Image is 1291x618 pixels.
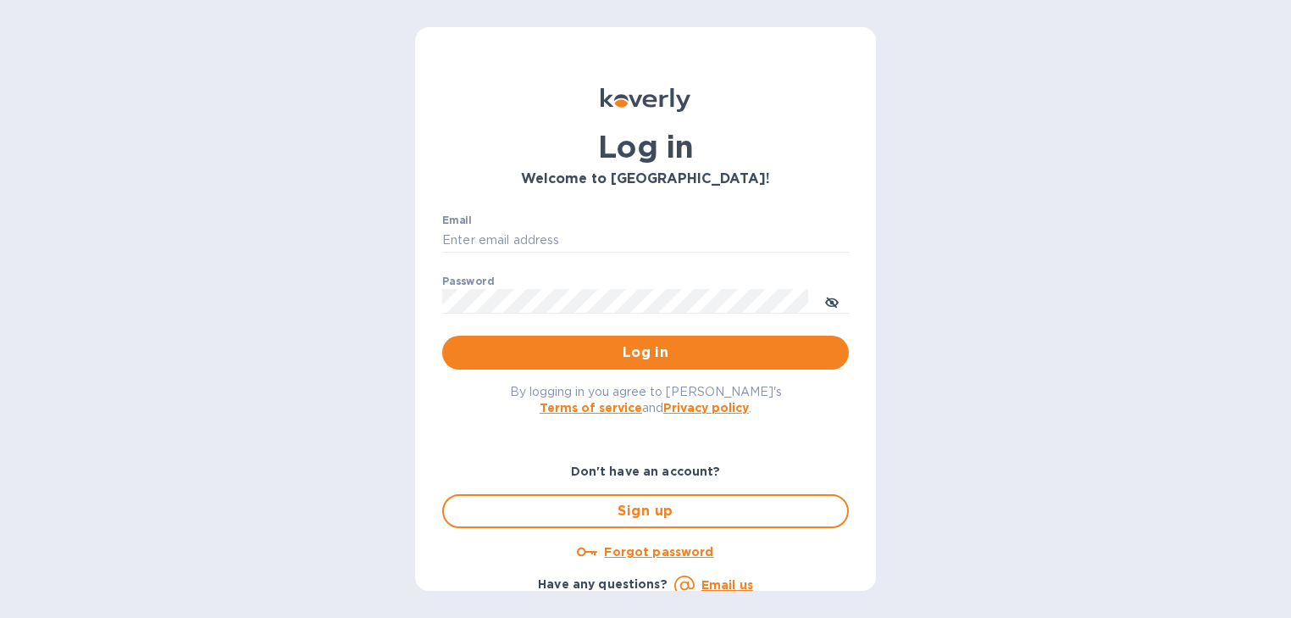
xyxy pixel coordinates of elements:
span: Log in [456,342,835,363]
label: Password [442,276,494,287]
button: Sign up [442,494,849,528]
u: Forgot password [604,545,713,559]
input: Enter email address [442,228,849,253]
a: Terms of service [540,401,642,415]
b: Don't have an account? [571,465,721,478]
button: Log in [442,336,849,370]
h1: Log in [442,129,849,164]
b: Have any questions? [538,577,668,591]
span: By logging in you agree to [PERSON_NAME]'s and . [510,385,782,415]
span: Sign up [457,501,834,521]
h3: Welcome to [GEOGRAPHIC_DATA]! [442,171,849,187]
button: toggle password visibility [815,284,849,318]
a: Email us [701,578,753,592]
a: Privacy policy [663,401,749,415]
img: Koverly [601,88,690,112]
label: Email [442,215,472,225]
